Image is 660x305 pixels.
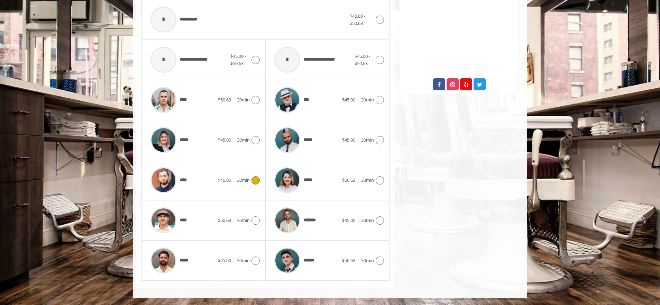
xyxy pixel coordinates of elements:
span: $45.00 [218,177,231,183]
span: $45.00 [218,137,231,143]
span: 30min [237,97,250,103]
span: | [233,177,235,183]
span: | [357,257,359,263]
span: 30min [237,137,250,143]
span: 30min [361,217,374,223]
span: $50.63 [342,177,355,183]
span: $50.63 [218,217,231,223]
span: $45.00 [342,97,355,103]
span: | [357,137,359,143]
span: 30min [361,177,374,183]
span: 30min [237,177,250,183]
span: 30min [237,217,250,223]
span: | [233,257,235,263]
span: $45.00 - $50.63 [355,53,370,66]
span: | [233,97,235,103]
span: | [233,137,235,143]
span: | [357,217,359,223]
span: $45.00 - $50.63 [230,53,246,66]
span: $45.00 - $50.63 [350,13,365,26]
span: $50.63 [218,97,231,103]
span: $45.00 [342,217,355,223]
span: $45.00 [218,257,231,263]
span: 30min [361,257,374,263]
span: 30min [361,97,374,103]
span: | [357,97,359,103]
span: 30min [361,137,374,143]
span: $45.00 [342,137,355,143]
span: | [357,177,359,183]
span: $50.63 [342,257,355,263]
span: 30min [237,257,250,263]
span: | [233,217,235,223]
